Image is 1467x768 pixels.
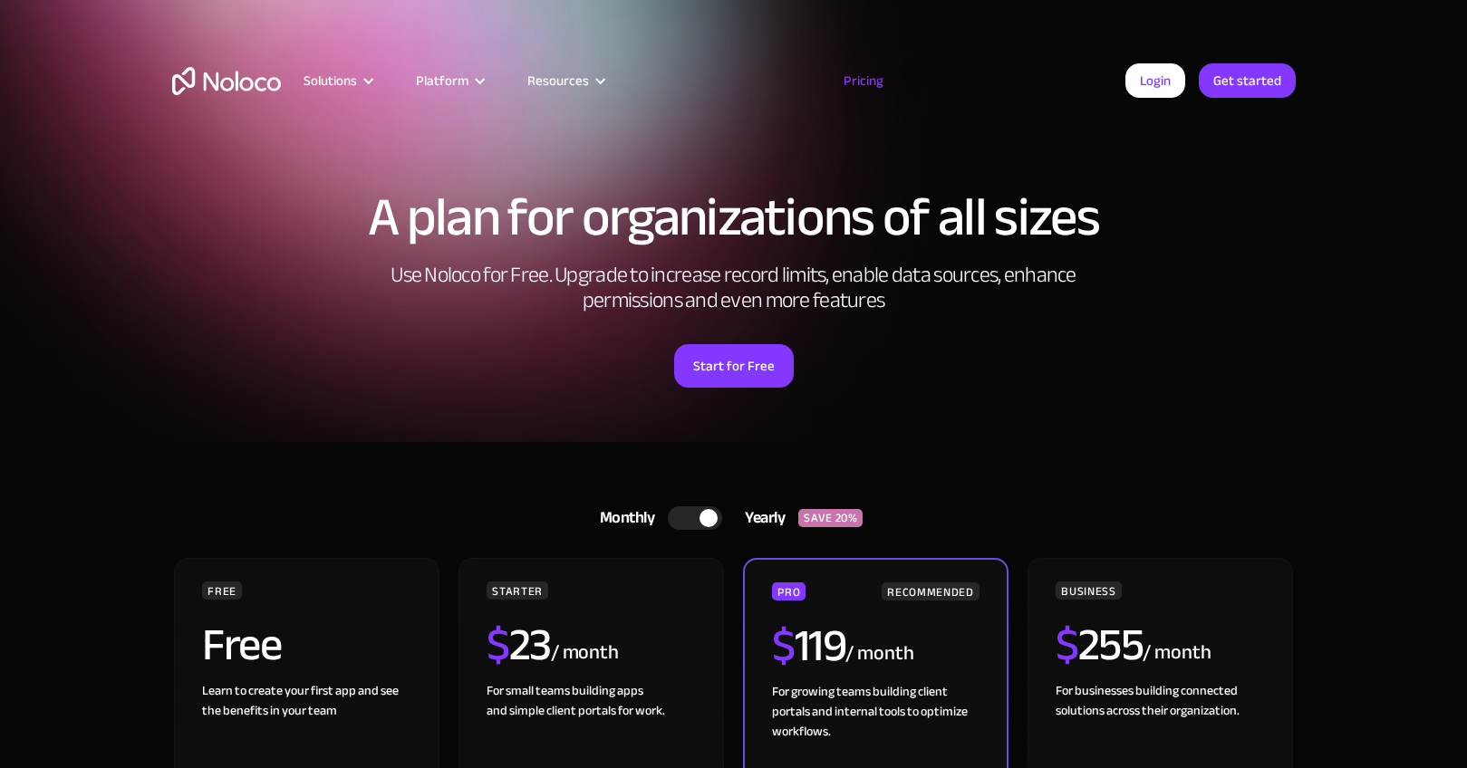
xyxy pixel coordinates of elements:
div: / month [1143,638,1211,667]
div: For small teams building apps and simple client portals for work. ‍ [487,681,695,768]
div: Monthly [577,504,669,532]
a: Get started [1199,63,1296,98]
div: For businesses building connected solutions across their organization. ‍ [1056,681,1264,768]
div: STARTER [487,581,547,600]
div: Platform [416,69,468,92]
a: Pricing [821,69,906,92]
h2: Use Noloco for Free. Upgrade to increase record limits, enable data sources, enhance permissions ... [372,263,1096,313]
div: Resources [505,69,625,92]
h2: 119 [772,623,845,668]
div: SAVE 20% [798,509,863,527]
div: / month [845,639,913,668]
div: PRO [772,582,806,600]
div: Platform [393,69,505,92]
div: Solutions [281,69,393,92]
h2: Free [202,622,281,667]
div: Learn to create your first app and see the benefits in your team ‍ [202,681,410,768]
div: BUSINESS [1056,581,1121,600]
div: RECOMMENDED [882,582,979,600]
span: $ [487,602,509,687]
h2: 255 [1056,622,1143,667]
span: $ [1056,602,1078,687]
a: Start for Free [674,344,794,388]
h1: A plan for organizations of all sizes [172,190,1296,245]
span: $ [772,603,795,688]
a: Login [1125,63,1185,98]
div: Solutions [304,69,357,92]
div: Resources [527,69,589,92]
div: / month [551,638,619,667]
div: FREE [202,581,242,600]
a: home [172,67,281,95]
h2: 23 [487,622,551,667]
div: Yearly [722,504,798,532]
